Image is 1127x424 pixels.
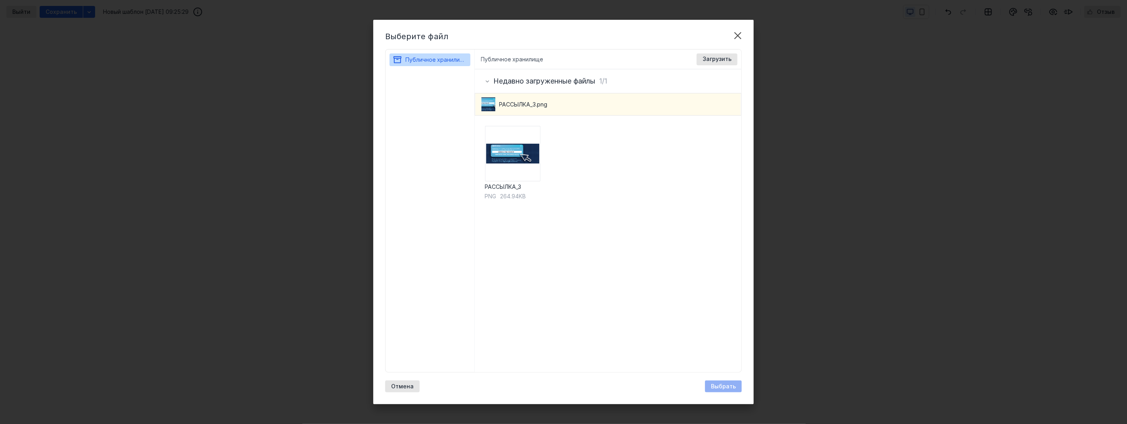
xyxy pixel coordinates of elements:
[485,192,541,200] div: 264.94KB
[405,56,468,63] span: Публичное хранилище
[600,77,607,85] span: 1/1
[385,380,420,392] button: Отмена
[494,77,596,85] h3: Недавно загруженные файлы
[485,183,541,191] div: РАССЫЛКА_3
[697,53,737,65] button: Загрузить
[385,32,449,41] span: Выберите файл
[499,101,548,108] span: РАССЫЛКА_3.png
[485,126,541,181] img: РАССЫЛКА_3.png
[475,69,742,93] div: Недавно загруженные файлы1/1
[391,383,414,390] span: Отмена
[703,56,732,63] span: Загрузить
[485,192,497,200] div: png
[393,53,467,66] button: Публичное хранилище
[481,97,495,111] img: РАССЫЛКА_3.png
